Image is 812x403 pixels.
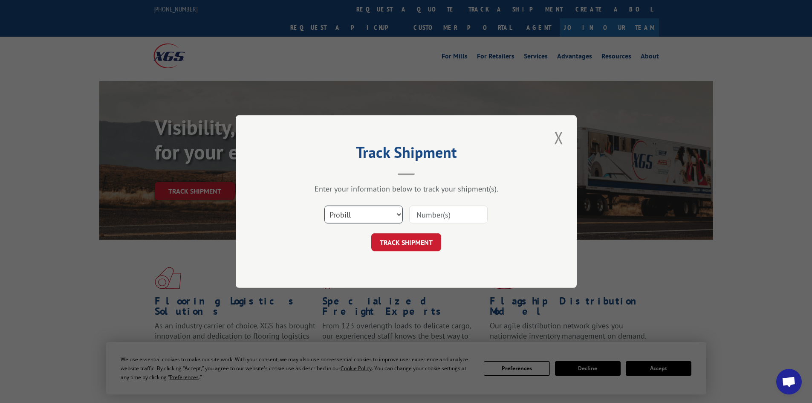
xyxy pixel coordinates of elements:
button: Close modal [552,126,566,149]
h2: Track Shipment [278,146,534,162]
input: Number(s) [409,206,488,223]
button: TRACK SHIPMENT [371,233,441,251]
a: Open chat [776,369,802,394]
div: Enter your information below to track your shipment(s). [278,184,534,194]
